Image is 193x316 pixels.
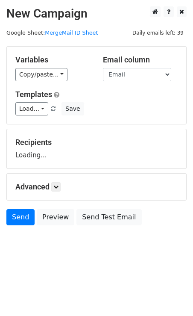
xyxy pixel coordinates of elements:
[129,28,187,38] span: Daily emails left: 39
[15,138,178,160] div: Loading...
[15,90,52,99] a: Templates
[103,55,178,65] h5: Email column
[37,209,74,225] a: Preview
[15,138,178,147] h5: Recipients
[6,6,187,21] h2: New Campaign
[15,68,67,81] a: Copy/paste...
[15,55,90,65] h5: Variables
[76,209,141,225] a: Send Test Email
[15,102,48,115] a: Load...
[45,30,98,36] a: MergeMail ID Sheet
[61,102,84,115] button: Save
[6,30,98,36] small: Google Sheet:
[15,182,178,192] h5: Advanced
[6,209,35,225] a: Send
[129,30,187,36] a: Daily emails left: 39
